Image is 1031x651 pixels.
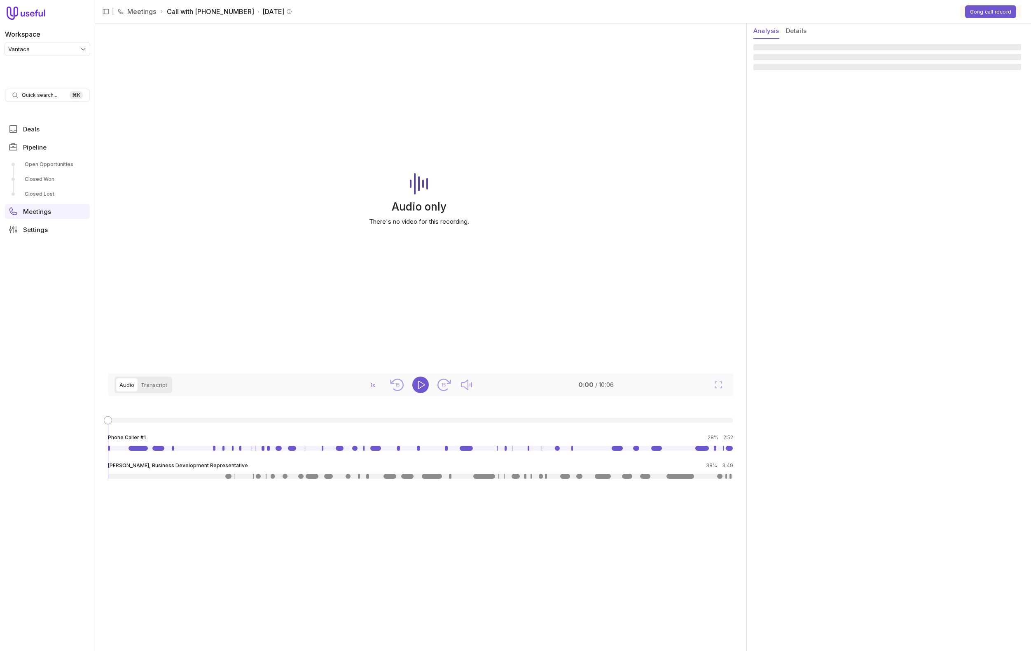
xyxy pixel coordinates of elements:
[369,200,469,213] p: Audio only
[753,54,1021,60] span: ‌
[722,462,733,468] time: 3:49
[363,379,383,391] button: 1x
[435,377,452,393] button: Seek forward 15 seconds
[127,7,156,16] a: Meetings
[708,434,733,441] div: 28%
[5,158,90,201] div: Pipeline submenu
[753,64,1021,70] span: ‌
[599,381,614,389] time: 10:06
[723,434,733,440] time: 2:52
[254,7,262,16] span: ·
[965,5,1016,18] button: Gong call record
[786,23,807,39] button: Details
[70,91,83,99] kbd: ⌘ K
[595,381,597,389] span: /
[100,5,112,18] button: Collapse sidebar
[5,140,90,155] a: Pipeline
[5,187,90,201] a: Closed Lost
[5,204,90,219] a: Meetings
[108,462,248,469] span: [PERSON_NAME], Business Development Representative
[5,122,90,136] a: Deals
[23,144,47,150] span: Pipeline
[262,7,285,16] time: [DATE]
[389,377,406,393] button: Seek back 15 seconds
[706,462,733,469] div: 38%
[23,227,48,233] span: Settings
[753,23,779,39] button: Analysis
[167,7,292,16] span: Call with [PHONE_NUMBER]
[5,173,90,186] a: Closed Won
[710,377,727,393] button: Fullscreen
[116,378,138,391] button: Audio
[5,29,40,39] label: Workspace
[578,381,594,389] time: 0:00
[412,377,429,393] button: Play
[441,382,446,388] text: 15
[108,434,146,441] span: Phone Caller #1
[22,92,57,98] span: Quick search...
[112,7,114,16] span: |
[138,378,171,391] button: Transcript
[5,158,90,171] a: Open Opportunities
[369,217,469,227] p: There's no video for this recording.
[23,126,40,132] span: Deals
[458,377,475,393] button: Mute
[5,222,90,237] a: Settings
[753,44,1021,50] span: ‌
[395,382,400,388] text: 15
[23,208,51,215] span: Meetings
